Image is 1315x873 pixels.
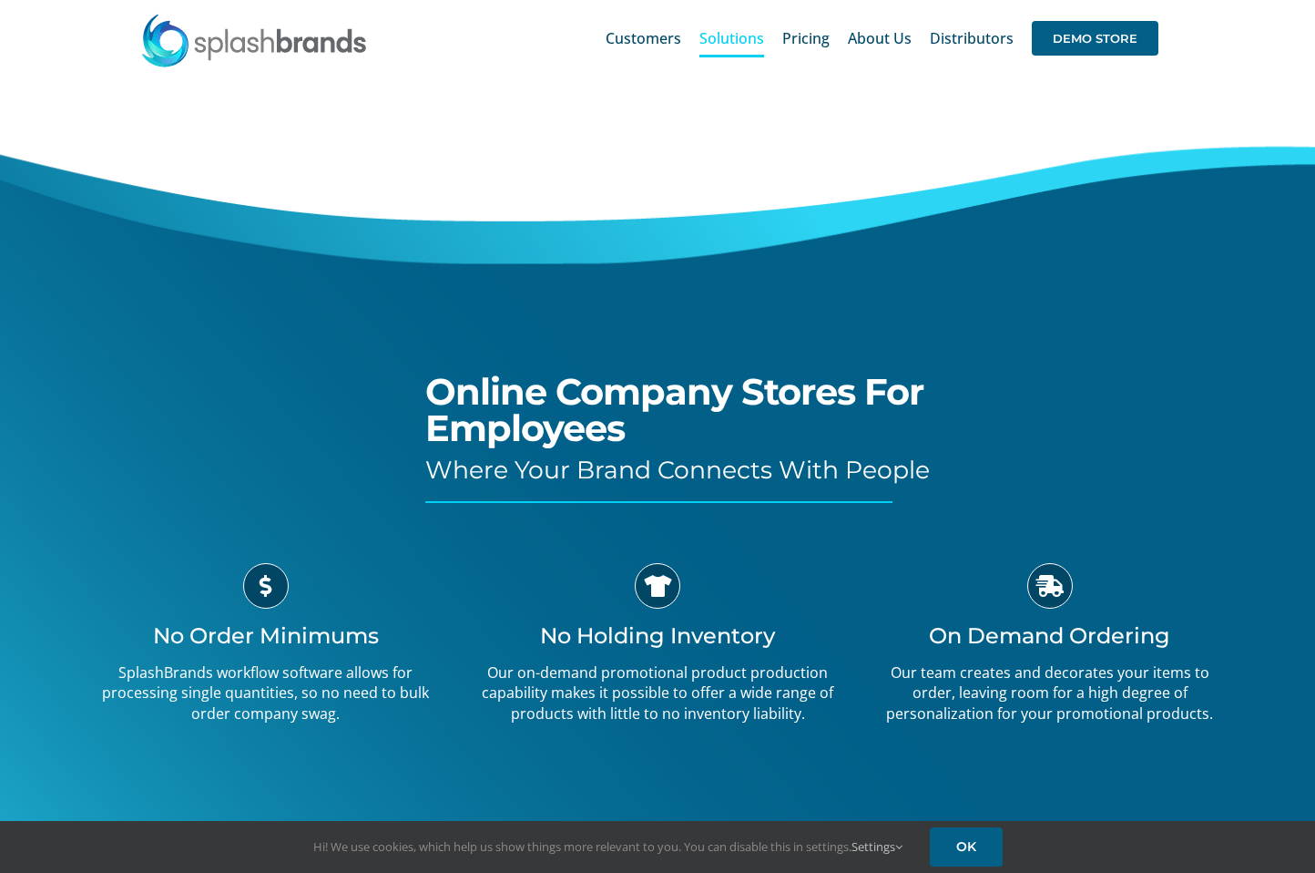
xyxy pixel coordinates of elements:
h3: No Order Minimums [83,622,448,649]
span: Distributors [930,31,1014,46]
a: Distributors [930,9,1014,67]
a: Customers [606,9,681,67]
h3: No Holding Inventory [475,622,841,649]
span: Customers [606,31,681,46]
p: Our team creates and decorates your items to order, leaving room for a high degree of personaliza... [867,662,1232,724]
a: Settings [851,838,902,855]
span: Where Your Brand Connects With People [425,455,930,485]
h3: On Demand Ordering [867,622,1232,649]
nav: Main Menu [606,9,1158,67]
span: Pricing [782,31,830,46]
a: OK [930,827,1003,867]
span: DEMO STORE [1032,21,1158,56]
span: Online Company Stores For Employees [425,369,923,450]
p: SplashBrands workflow software allows for processing single quantities, so no need to bulk order ... [83,662,448,724]
span: Solutions [699,31,764,46]
p: Our on-demand promotional product production capability makes it possible to offer a wide range o... [475,662,841,724]
a: Pricing [782,9,830,67]
span: About Us [848,31,912,46]
img: SplashBrands.com Logo [140,13,368,67]
span: Hi! We use cookies, which help us show things more relevant to you. You can disable this in setti... [313,838,902,855]
a: DEMO STORE [1032,9,1158,67]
